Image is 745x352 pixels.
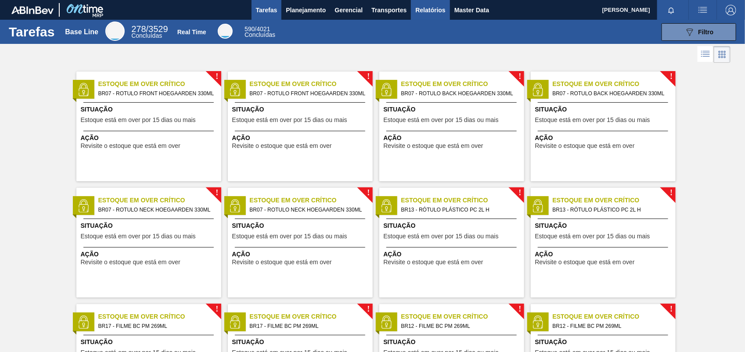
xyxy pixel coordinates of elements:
[670,73,673,80] span: !
[216,190,218,196] span: !
[535,143,635,149] span: Revisite o estoque que está em over
[531,83,544,96] img: status
[245,31,275,38] span: Concluídas
[232,221,371,230] span: Situação
[245,25,255,32] span: 590
[535,221,673,230] span: Situação
[714,46,731,63] div: Visão em Cards
[81,338,219,347] span: Situação
[228,199,241,212] img: status
[131,24,168,34] span: / 3529
[232,250,371,259] span: Ação
[698,46,714,63] div: Visão em Lista
[232,105,371,114] span: Situação
[177,29,206,36] div: Real Time
[384,338,522,347] span: Situação
[535,250,673,259] span: Ação
[553,205,669,215] span: BR13 - RÓTULO PLÁSTICO PC 2L H
[535,117,650,123] span: Estoque está em over por 15 dias ou mais
[232,259,332,266] span: Revisite o estoque que está em over
[518,73,521,80] span: !
[98,89,214,98] span: BR07 - ROTULO FRONT HOEGAARDEN 330ML
[367,190,370,196] span: !
[77,316,90,329] img: status
[228,316,241,329] img: status
[77,199,90,212] img: status
[232,117,347,123] span: Estoque está em over por 15 dias ou mais
[131,32,162,39] span: Concluídas
[81,105,219,114] span: Situação
[81,117,196,123] span: Estoque está em over por 15 dias ou mais
[98,321,214,331] span: BR17 - FILME BC PM 269ML
[401,89,517,98] span: BR07 - ROTULO BACK HOEGAARDEN 330ML
[216,73,218,80] span: !
[256,5,277,15] span: Tarefas
[105,22,125,41] div: Base Line
[415,5,445,15] span: Relatórios
[380,199,393,212] img: status
[553,79,676,89] span: Estoque em Over Crítico
[726,5,736,15] img: Logout
[518,306,521,312] span: !
[81,233,196,240] span: Estoque está em over por 15 dias ou mais
[698,5,708,15] img: userActions
[698,29,714,36] span: Filtro
[232,133,371,143] span: Ação
[9,27,55,37] h1: Tarefas
[98,196,221,205] span: Estoque em Over Crítico
[367,73,370,80] span: !
[81,143,180,149] span: Revisite o estoque que está em over
[218,24,233,39] div: Real Time
[401,79,524,89] span: Estoque em Over Crítico
[245,25,270,32] span: / 4021
[384,143,483,149] span: Revisite o estoque que está em over
[250,89,366,98] span: BR07 - ROTULO FRONT HOEGAARDEN 330ML
[232,233,347,240] span: Estoque está em over por 15 dias ou mais
[535,233,650,240] span: Estoque está em over por 15 dias ou mais
[535,105,673,114] span: Situação
[657,4,685,16] button: Notificações
[65,28,98,36] div: Base Line
[384,259,483,266] span: Revisite o estoque que está em over
[535,259,635,266] span: Revisite o estoque que está em over
[553,196,676,205] span: Estoque em Over Crítico
[250,321,366,331] span: BR17 - FILME BC PM 269ML
[81,259,180,266] span: Revisite o estoque que está em over
[384,221,522,230] span: Situação
[531,316,544,329] img: status
[245,26,275,38] div: Real Time
[531,199,544,212] img: status
[216,306,218,312] span: !
[371,5,407,15] span: Transportes
[77,83,90,96] img: status
[518,190,521,196] span: !
[401,312,524,321] span: Estoque em Over Crítico
[131,24,146,34] span: 278
[98,205,214,215] span: BR07 - ROTULO NECK HOEGAARDEN 330ML
[401,321,517,331] span: BR12 - FILME BC PM 269ML
[98,79,221,89] span: Estoque em Over Crítico
[384,117,499,123] span: Estoque está em over por 15 dias ou mais
[535,133,673,143] span: Ação
[250,312,373,321] span: Estoque em Over Crítico
[81,133,219,143] span: Ação
[228,83,241,96] img: status
[232,143,332,149] span: Revisite o estoque que está em over
[670,190,673,196] span: !
[401,196,524,205] span: Estoque em Over Crítico
[553,89,669,98] span: BR07 - ROTULO BACK HOEGAARDEN 330ML
[384,250,522,259] span: Ação
[286,5,326,15] span: Planejamento
[81,250,219,259] span: Ação
[670,306,673,312] span: !
[250,196,373,205] span: Estoque em Over Crítico
[384,133,522,143] span: Ação
[384,233,499,240] span: Estoque está em over por 15 dias ou mais
[553,312,676,321] span: Estoque em Over Crítico
[335,5,363,15] span: Gerencial
[662,23,736,41] button: Filtro
[367,306,370,312] span: !
[535,338,673,347] span: Situação
[131,25,168,39] div: Base Line
[401,205,517,215] span: BR13 - RÓTULO PLÁSTICO PC 2L H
